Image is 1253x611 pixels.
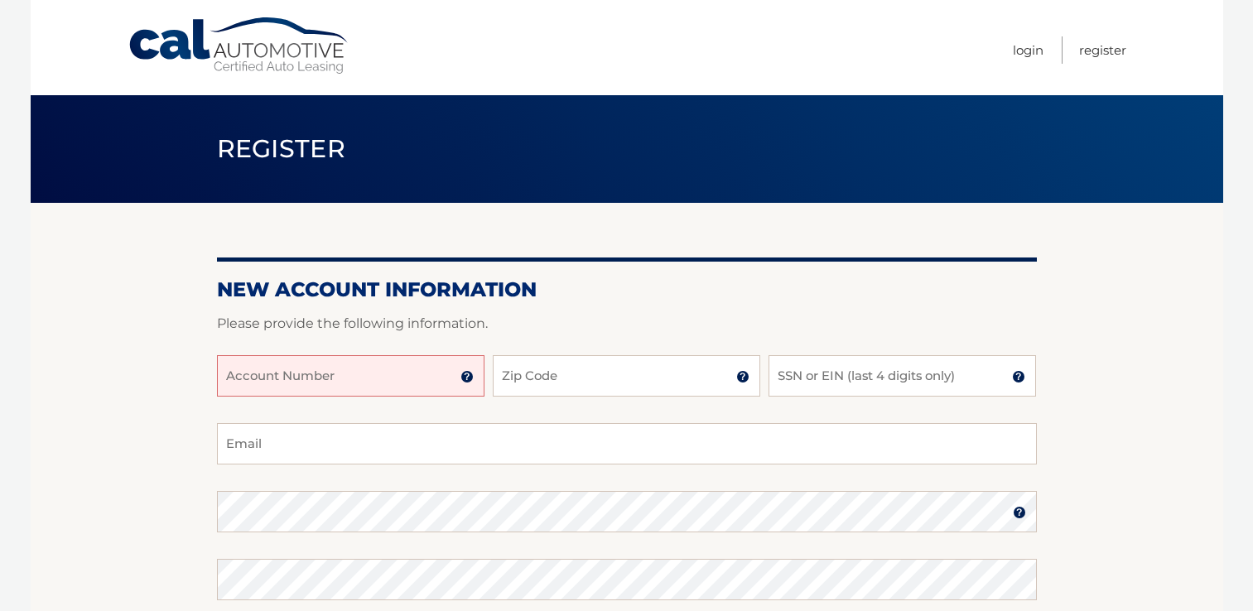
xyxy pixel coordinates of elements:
[217,423,1037,464] input: Email
[217,277,1037,302] h2: New Account Information
[769,355,1036,397] input: SSN or EIN (last 4 digits only)
[736,370,749,383] img: tooltip.svg
[1013,36,1043,64] a: Login
[128,17,351,75] a: Cal Automotive
[1013,506,1026,519] img: tooltip.svg
[217,133,346,164] span: Register
[217,355,484,397] input: Account Number
[493,355,760,397] input: Zip Code
[460,370,474,383] img: tooltip.svg
[1012,370,1025,383] img: tooltip.svg
[1079,36,1126,64] a: Register
[217,312,1037,335] p: Please provide the following information.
